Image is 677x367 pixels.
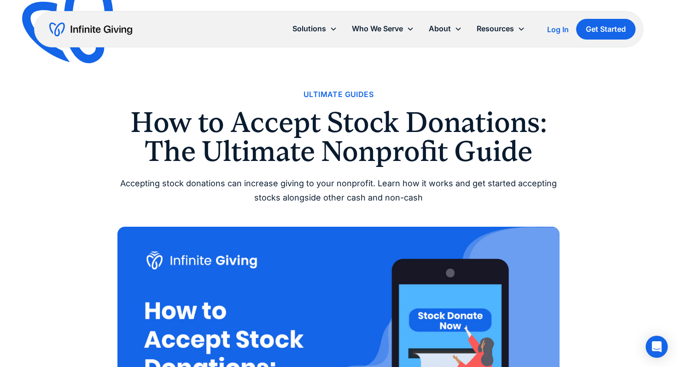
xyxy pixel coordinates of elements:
div: Who We Serve [344,19,421,39]
div: Open Intercom Messenger [646,336,668,358]
div: About [429,23,451,35]
a: Log In [547,24,569,35]
div: Accepting stock donations can increase giving to your nonprofit. Learn how it works and get start... [117,177,560,205]
div: About [421,19,469,39]
div: Resources [477,23,514,35]
div: Solutions [292,23,326,35]
a: Get Started [576,19,636,40]
a: home [49,22,132,37]
div: Solutions [285,19,344,39]
div: Who We Serve [352,23,403,35]
div: Resources [469,19,532,39]
h1: How to Accept Stock Donations: The Ultimate Nonprofit Guide [117,108,560,166]
a: Ultimate Guides [303,88,374,101]
div: Log In [547,26,569,33]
